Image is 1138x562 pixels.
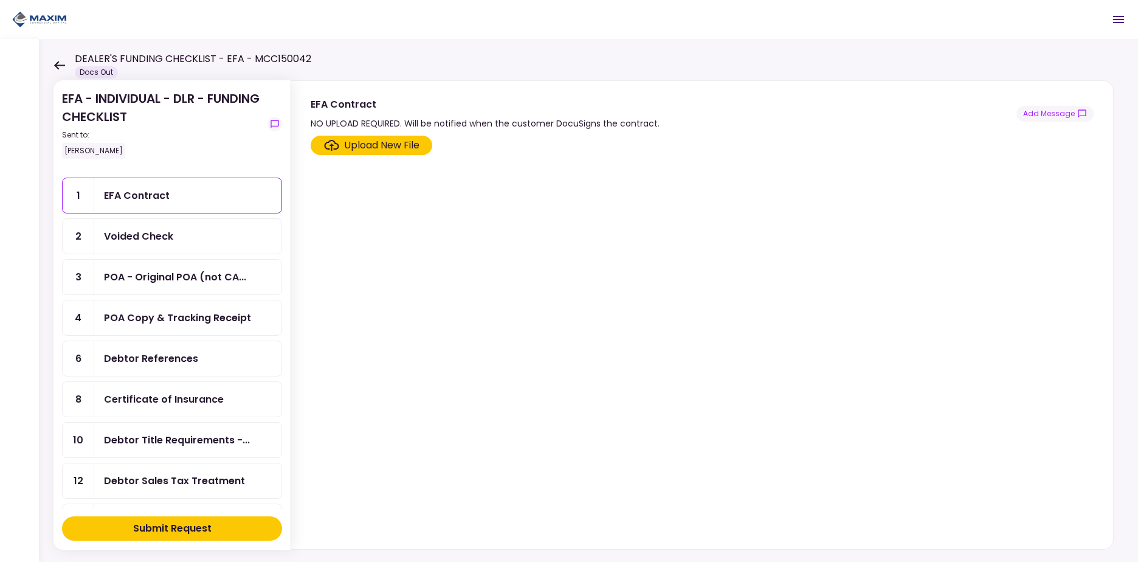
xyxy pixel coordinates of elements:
[63,504,94,539] div: 13
[104,269,246,285] div: POA - Original POA (not CA or GA)
[62,463,282,499] a: 12Debtor Sales Tax Treatment
[62,143,125,159] div: [PERSON_NAME]
[62,259,282,295] a: 3POA - Original POA (not CA or GA)
[75,52,311,66] h1: DEALER'S FUNDING CHECKLIST - EFA - MCC150042
[63,219,94,254] div: 2
[75,66,118,78] div: Docs Out
[104,432,250,448] div: Debtor Title Requirements - Proof of IRP or Exemption
[63,341,94,376] div: 6
[104,392,224,407] div: Certificate of Insurance
[311,97,660,112] div: EFA Contract
[62,504,282,539] a: 13Dealer W9uploaded
[12,10,67,29] img: Partner icon
[104,351,198,366] div: Debtor References
[62,218,282,254] a: 2Voided Check
[62,300,282,336] a: 4POA Copy & Tracking Receipt
[1104,5,1133,34] button: Open menu
[62,89,263,159] div: EFA - INDIVIDUAL - DLR - FUNDING CHECKLIST
[62,341,282,376] a: 6Debtor References
[62,130,263,140] div: Sent to:
[62,516,282,541] button: Submit Request
[62,381,282,417] a: 8Certificate of Insurance
[62,422,282,458] a: 10Debtor Title Requirements - Proof of IRP or Exemption
[63,382,94,417] div: 8
[311,136,432,155] span: Click here to upload the required document
[344,138,419,153] div: Upload New File
[291,80,1114,550] div: EFA ContractNO UPLOAD REQUIRED. Will be notified when the customer DocuSigns the contract.show-me...
[311,116,660,131] div: NO UPLOAD REQUIRED. Will be notified when the customer DocuSigns the contract.
[104,229,173,244] div: Voided Check
[62,178,282,213] a: 1EFA Contract
[1016,106,1094,122] button: show-messages
[63,178,94,213] div: 1
[63,300,94,335] div: 4
[63,423,94,457] div: 10
[104,188,170,203] div: EFA Contract
[104,473,245,488] div: Debtor Sales Tax Treatment
[63,463,94,498] div: 12
[63,260,94,294] div: 3
[267,117,282,131] button: show-messages
[104,310,251,325] div: POA Copy & Tracking Receipt
[133,521,212,536] div: Submit Request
